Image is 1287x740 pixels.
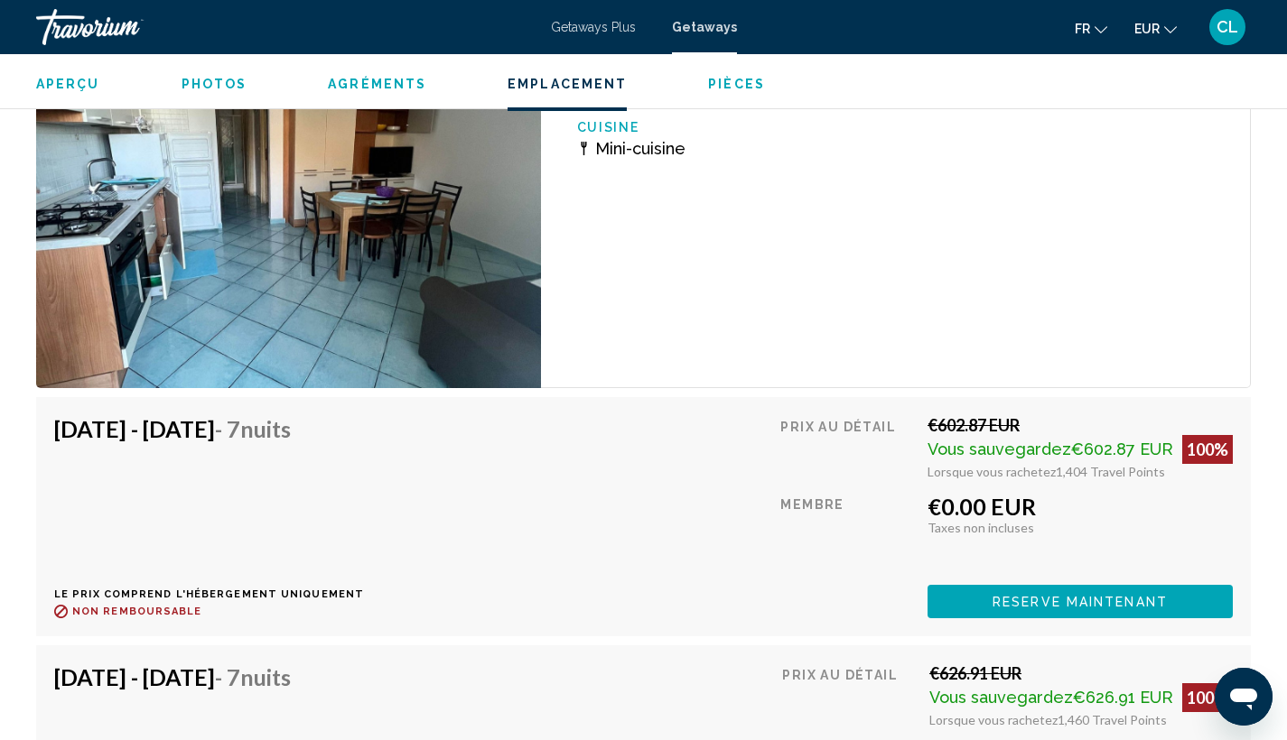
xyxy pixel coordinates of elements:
[508,76,627,92] button: Emplacement
[928,493,1233,520] div: €0.00 EUR
[672,20,737,34] a: Getaways
[1075,22,1090,36] span: fr
[328,77,426,91] span: Agréments
[928,415,1233,435] div: €602.87 EUR
[182,76,247,92] button: Photos
[508,77,627,91] span: Emplacement
[577,120,896,134] p: Cuisine
[215,415,291,442] span: - 7
[182,77,247,91] span: Photos
[929,712,1058,727] span: Lorsque vous rachetez
[928,520,1034,535] span: Taxes non incluses
[551,20,636,34] a: Getaways Plus
[1073,688,1173,707] span: €626.91 EUR
[240,663,291,690] span: nuits
[993,595,1168,609] span: Reserve maintenant
[36,9,533,45] a: Travorium
[1215,668,1273,726] iframe: Bouton de lancement de la fenêtre de messagerie
[1217,18,1238,36] span: CL
[928,439,1071,458] span: Vous sauvegardez
[54,415,350,442] h4: [DATE] - [DATE]
[708,77,765,91] span: Pièces
[54,588,364,600] p: Le prix comprend l'hébergement uniquement
[1182,435,1233,464] div: 100%
[215,663,291,690] span: - 7
[928,464,1056,479] span: Lorsque vous rachetez
[328,76,426,92] button: Agréments
[54,663,350,690] h4: [DATE] - [DATE]
[780,415,914,479] div: Prix au détail
[1058,712,1167,727] span: 1,460 Travel Points
[708,76,765,92] button: Pièces
[1134,22,1160,36] span: EUR
[782,663,916,727] div: Prix au détail
[1071,439,1173,458] span: €602.87 EUR
[36,76,100,92] button: Aperçu
[36,77,100,91] span: Aperçu
[1182,683,1233,712] div: 100%
[929,663,1233,683] div: €626.91 EUR
[1134,15,1177,42] button: Change currency
[1075,15,1107,42] button: Change language
[928,585,1233,618] button: Reserve maintenant
[72,606,202,617] span: Non remboursable
[36,4,541,388] img: 2256I01X.jpg
[1204,8,1251,46] button: User Menu
[929,688,1073,707] span: Vous sauvegardez
[780,493,914,571] div: Membre
[595,139,685,158] span: Mini-cuisine
[240,415,291,442] span: nuits
[1056,464,1165,479] span: 1,404 Travel Points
